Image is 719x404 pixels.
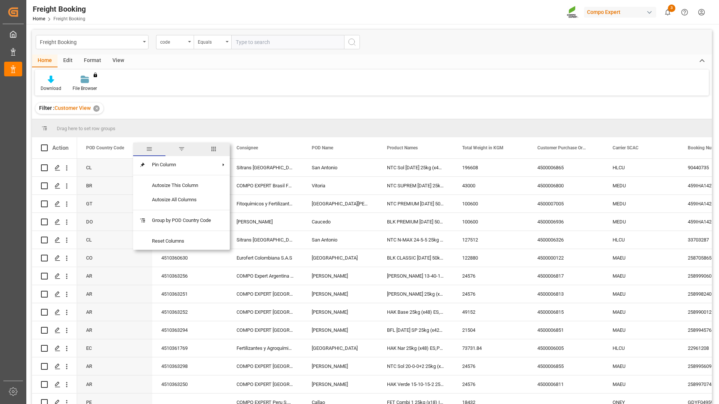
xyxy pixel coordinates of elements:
div: 43000 [453,177,528,194]
div: BR [77,177,152,194]
span: Filter : [39,105,55,111]
div: Press SPACE to select this row. [32,303,77,321]
div: COMPO EXPERT [GEOGRAPHIC_DATA] SRL [228,357,303,375]
div: BLK CLASSIC [DATE] 50kg (x25) INT MTO [378,249,453,267]
div: 24576 [453,357,528,375]
span: filter [165,143,198,156]
div: Home [32,55,58,67]
span: Consignee [237,145,258,150]
div: DO [77,213,152,231]
div: 4510363250 [152,375,228,393]
a: Home [33,16,45,21]
div: HAK Verde 15-10-15-2 25kg (x48) INT MSE [378,375,453,393]
span: POD Name [312,145,333,150]
div: 4500006815 [528,303,604,321]
div: EC [77,339,152,357]
span: Group by POD Country Code [146,213,217,228]
button: open menu [156,35,194,49]
span: Customer Purchase Order Numbers [537,145,588,150]
div: MAEU [604,375,679,393]
div: Action [52,144,68,151]
div: 4510363256 [152,267,228,285]
div: Press SPACE to select this row. [32,339,77,357]
div: NTC N-MAX 24-5-5 25kg (x42) WW MTO [378,231,453,249]
span: POD Country Code [86,145,124,150]
div: 4510363252 [152,303,228,321]
div: Press SPACE to select this row. [32,357,77,375]
div: 49152 [453,303,528,321]
span: Drag here to set row groups [57,126,115,131]
div: AR [77,357,152,375]
div: MAEU [604,357,679,375]
div: BLK PREMIUM [DATE] 50kg (x25) INT [378,213,453,231]
div: NTC PREMIUM [DATE] 50kg (x25) NLA MTO [378,195,453,213]
div: AR [77,285,152,303]
div: MAEU [604,249,679,267]
span: Autosize All Columns [146,193,217,207]
div: Edit [58,55,78,67]
div: CO [77,249,152,267]
div: Press SPACE to select this row. [32,375,77,393]
div: 196608 [453,159,528,176]
div: MEDU [604,177,679,194]
div: AR [77,303,152,321]
div: 24576 [453,375,528,393]
div: [PERSON_NAME] [303,303,378,321]
div: [PERSON_NAME] 25kg (x48) INT MSE [378,285,453,303]
div: Vitoria [303,177,378,194]
div: Sitrans [GEOGRAPHIC_DATA] [228,231,303,249]
div: AR [77,375,152,393]
button: open menu [36,35,149,49]
div: NTC Sol [DATE] 25kg (x48) INT MSE [378,159,453,176]
div: Press SPACE to select this row. [32,267,77,285]
div: 4500006865 [528,159,604,176]
input: Type to search [231,35,344,49]
div: Sitrans [GEOGRAPHIC_DATA] [228,159,303,176]
div: 4500006813 [528,285,604,303]
div: San Antonio [303,159,378,176]
span: Product Names [387,145,418,150]
div: ✕ [93,105,100,112]
div: Press SPACE to select this row. [32,321,77,339]
div: MAEU [604,321,679,339]
div: COMPO EXPERT [GEOGRAPHIC_DATA] SRL [228,321,303,339]
div: 4500000122 [528,249,604,267]
div: 24576 [453,267,528,285]
div: GT [77,195,152,213]
div: Press SPACE to select this row. [32,213,77,231]
div: 4510363294 [152,321,228,339]
div: AR [77,321,152,339]
div: 122880 [453,249,528,267]
div: [PERSON_NAME] [228,213,303,231]
div: Eurofert Colombiana S.A.S [228,249,303,267]
div: MEDU [604,213,679,231]
div: 4500006800 [528,177,604,194]
div: BFL [DATE] SP 25kg (x42) INT MSE [378,321,453,339]
div: 21504 [453,321,528,339]
div: 4500006817 [528,267,604,285]
div: 4500006326 [528,231,604,249]
div: MAEU [604,267,679,285]
div: Press SPACE to select this row. [32,285,77,303]
div: [GEOGRAPHIC_DATA][PERSON_NAME] [303,195,378,213]
div: 4510363298 [152,357,228,375]
div: CL [77,159,152,176]
div: 4500006936 [528,213,604,231]
div: HAK Nar 25kg (x48) ES,PT,FR,DE,IT MSE UN HAK Base 25kg (x48) ES,PT,AR,FR,IT MSE [PERSON_NAME] 13-... [378,339,453,357]
div: HLCU [604,159,679,176]
div: [PERSON_NAME] 13-40-13 25kg (x48) INT MSE [378,267,453,285]
div: Compo Expert [584,7,656,18]
div: 100600 [453,213,528,231]
div: [PERSON_NAME] [303,357,378,375]
span: Total Weight in KGM [462,145,504,150]
div: 24576 [453,285,528,303]
button: Compo Expert [584,5,659,19]
div: Press SPACE to select this row. [32,177,77,195]
div: Press SPACE to select this row. [32,159,77,177]
div: COMPO Expert Argentina SRL [228,267,303,285]
span: Carrier SCAC [613,145,639,150]
div: Fitoquímicos y Fertilizantes Especi [228,195,303,213]
div: 4510363251 [152,285,228,303]
div: [GEOGRAPHIC_DATA] [303,339,378,357]
div: 100600 [453,195,528,213]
